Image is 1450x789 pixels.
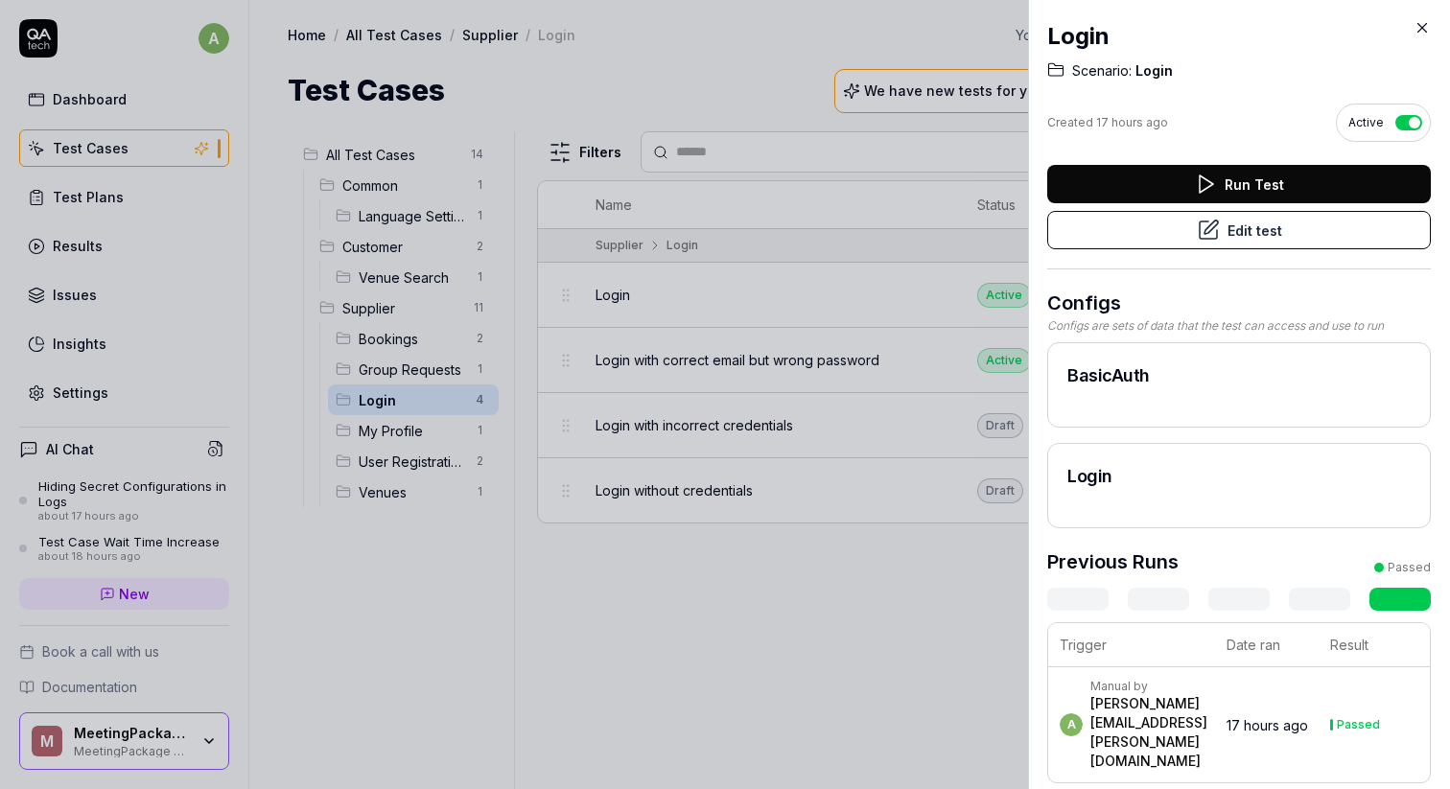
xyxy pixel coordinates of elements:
[1047,19,1431,54] h2: Login
[1096,115,1168,129] time: 17 hours ago
[1047,547,1179,576] h3: Previous Runs
[1060,713,1083,736] span: a
[1227,717,1308,733] time: 17 hours ago
[1215,623,1319,667] th: Date ran
[1048,623,1215,667] th: Trigger
[1090,679,1207,694] div: Manual by
[1319,623,1430,667] th: Result
[1090,694,1207,771] div: [PERSON_NAME][EMAIL_ADDRESS][PERSON_NAME][DOMAIN_NAME]
[1067,362,1411,388] h2: BasicAuth
[1067,463,1411,489] h2: Login
[1047,114,1168,131] div: Created
[1047,165,1431,203] button: Run Test
[1047,317,1431,335] div: Configs are sets of data that the test can access and use to run
[1388,559,1431,576] div: Passed
[1132,61,1173,81] span: Login
[1348,114,1384,131] span: Active
[1047,211,1431,249] button: Edit test
[1337,719,1380,731] div: Passed
[1072,61,1132,81] span: Scenario:
[1047,289,1431,317] h3: Configs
